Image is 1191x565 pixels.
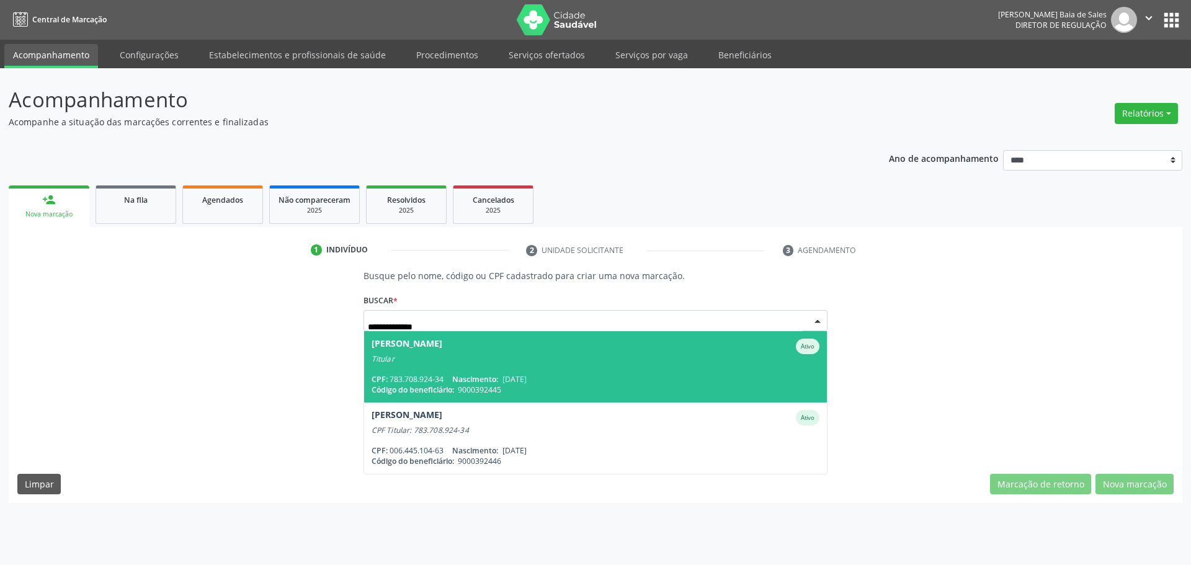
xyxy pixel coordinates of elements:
[32,14,107,25] span: Central de Marcação
[500,44,594,66] a: Serviços ofertados
[372,374,820,385] div: 783.708.924-34
[200,44,395,66] a: Estabelecimentos e profissionais de saúde
[372,425,820,435] div: CPF Titular: 783.708.924-34
[458,385,501,395] span: 9000392445
[1142,11,1156,25] i: 
[1161,9,1182,31] button: apps
[202,195,243,205] span: Agendados
[387,195,426,205] span: Resolvidos
[17,474,61,495] button: Limpar
[372,385,454,395] span: Código do beneficiário:
[279,206,350,215] div: 2025
[801,414,814,422] small: Ativo
[311,244,322,256] div: 1
[9,9,107,30] a: Central de Marcação
[710,44,780,66] a: Beneficiários
[990,474,1091,495] button: Marcação de retorno
[801,342,814,350] small: Ativo
[502,374,527,385] span: [DATE]
[364,269,828,282] p: Busque pelo nome, código ou CPF cadastrado para criar uma nova marcação.
[111,44,187,66] a: Configurações
[452,374,498,385] span: Nascimento:
[1111,7,1137,33] img: img
[42,193,56,207] div: person_add
[1095,474,1174,495] button: Nova marcação
[372,445,388,456] span: CPF:
[372,445,820,456] div: 006.445.104-63
[1015,20,1107,30] span: Diretor de regulação
[408,44,487,66] a: Procedimentos
[458,456,501,466] span: 9000392446
[279,195,350,205] span: Não compareceram
[9,115,830,128] p: Acompanhe a situação das marcações correntes e finalizadas
[889,150,999,166] p: Ano de acompanhamento
[9,84,830,115] p: Acompanhamento
[372,456,454,466] span: Código do beneficiário:
[372,354,820,364] div: Titular
[17,210,81,219] div: Nova marcação
[124,195,148,205] span: Na fila
[372,339,442,354] div: [PERSON_NAME]
[607,44,697,66] a: Serviços por vaga
[372,410,442,425] div: [PERSON_NAME]
[375,206,437,215] div: 2025
[502,445,527,456] span: [DATE]
[998,9,1107,20] div: [PERSON_NAME] Baia de Sales
[452,445,498,456] span: Nascimento:
[1137,7,1161,33] button: 
[4,44,98,68] a: Acompanhamento
[473,195,514,205] span: Cancelados
[326,244,368,256] div: Indivíduo
[462,206,524,215] div: 2025
[364,291,398,310] label: Buscar
[1115,103,1178,124] button: Relatórios
[372,374,388,385] span: CPF:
